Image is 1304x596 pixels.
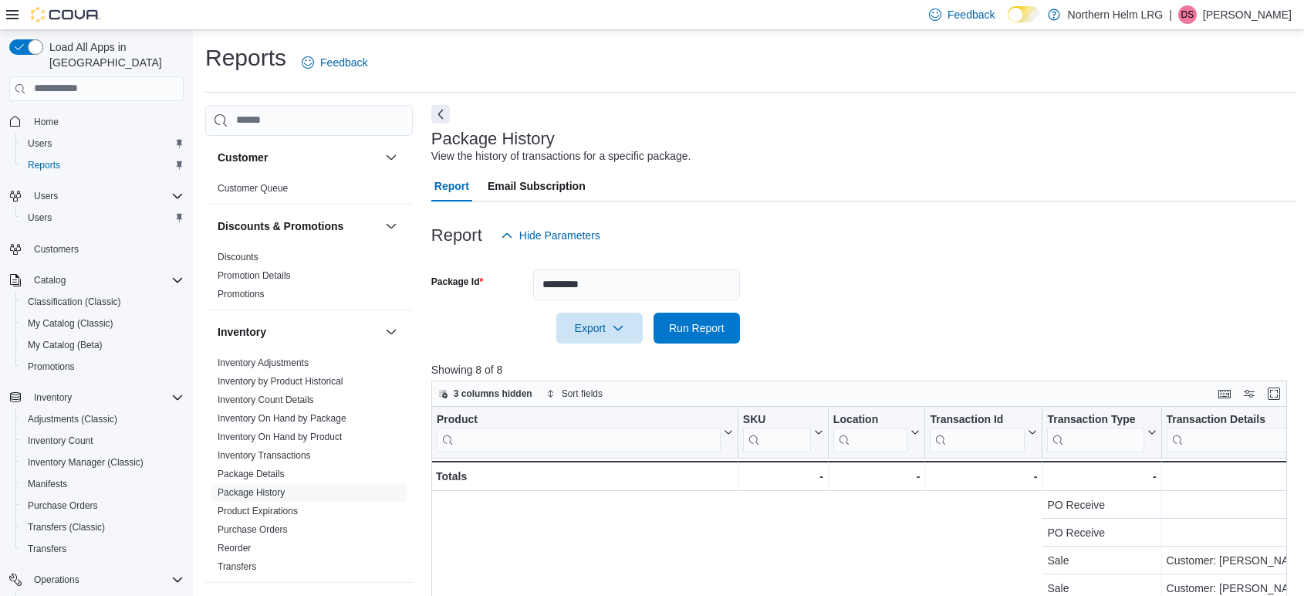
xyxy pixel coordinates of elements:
[382,217,400,235] button: Discounts & Promotions
[1265,384,1283,403] button: Enter fullscreen
[218,324,379,340] button: Inventory
[562,388,603,400] span: Sort fields
[930,412,1037,452] button: Transaction Id
[28,187,64,205] button: Users
[1047,412,1156,452] button: Transaction Type
[3,238,190,260] button: Customers
[28,113,65,131] a: Home
[218,183,288,194] a: Customer Queue
[28,499,98,512] span: Purchase Orders
[431,148,691,164] div: View the history of transactions for a specific package.
[15,452,190,473] button: Inventory Manager (Classic)
[1008,6,1040,22] input: Dark Mode
[28,456,144,469] span: Inventory Manager (Classic)
[28,112,184,131] span: Home
[218,486,285,499] span: Package History
[28,478,67,490] span: Manifests
[437,412,721,427] div: Product
[218,505,298,517] span: Product Expirations
[15,334,190,356] button: My Catalog (Beta)
[28,521,105,533] span: Transfers (Classic)
[22,475,73,493] a: Manifests
[43,39,184,70] span: Load All Apps in [GEOGRAPHIC_DATA]
[218,218,343,234] h3: Discounts & Promotions
[22,432,100,450] a: Inventory Count
[28,413,117,425] span: Adjustments (Classic)
[218,150,379,165] button: Customer
[930,467,1037,486] div: -
[743,412,811,427] div: SKU
[205,179,413,204] div: Customer
[218,218,379,234] button: Discounts & Promotions
[437,412,733,452] button: Product
[833,412,908,427] div: Location
[28,296,121,308] span: Classification (Classic)
[3,110,190,133] button: Home
[22,540,184,558] span: Transfers
[218,150,268,165] h3: Customer
[15,473,190,495] button: Manifests
[382,148,400,167] button: Customer
[743,412,823,452] button: SKU
[218,561,256,572] a: Transfers
[1047,412,1144,427] div: Transaction Type
[495,220,606,251] button: Hide Parameters
[218,560,256,573] span: Transfers
[22,134,184,153] span: Users
[22,432,184,450] span: Inventory Count
[218,413,346,424] a: Inventory On Hand by Package
[205,42,286,73] h1: Reports
[22,453,184,472] span: Inventory Manager (Classic)
[15,207,190,229] button: Users
[28,317,113,330] span: My Catalog (Classic)
[488,171,586,201] span: Email Subscription
[22,496,104,515] a: Purchase Orders
[218,431,342,443] span: Inventory On Hand by Product
[22,496,184,515] span: Purchase Orders
[218,269,291,282] span: Promotion Details
[31,7,100,22] img: Cova
[22,540,73,558] a: Transfers
[22,336,184,354] span: My Catalog (Beta)
[22,518,184,537] span: Transfers (Classic)
[28,159,60,171] span: Reports
[382,323,400,341] button: Inventory
[28,571,86,589] button: Operations
[22,208,58,227] a: Users
[218,395,314,405] a: Inventory Count Details
[436,467,733,486] div: Totals
[218,468,285,480] span: Package Details
[22,336,109,354] a: My Catalog (Beta)
[437,412,721,452] div: Product
[22,475,184,493] span: Manifests
[1068,5,1164,24] p: Northern Helm LRG
[3,185,190,207] button: Users
[1047,523,1156,542] div: PO Receive
[833,412,921,452] button: Location
[15,291,190,313] button: Classification (Classic)
[15,154,190,176] button: Reports
[1047,551,1156,570] div: Sale
[432,384,539,403] button: 3 columns hidden
[669,320,725,336] span: Run Report
[930,412,1025,452] div: Transaction Id URL
[1169,5,1172,24] p: |
[22,293,184,311] span: Classification (Classic)
[434,171,469,201] span: Report
[218,524,288,535] a: Purchase Orders
[218,543,251,554] a: Reorder
[431,130,555,148] h3: Package History
[34,243,79,256] span: Customers
[218,357,309,369] span: Inventory Adjustments
[431,362,1296,378] p: Showing 8 of 8
[218,394,314,406] span: Inventory Count Details
[15,516,190,538] button: Transfers (Classic)
[3,569,190,591] button: Operations
[218,412,346,425] span: Inventory On Hand by Package
[28,361,75,373] span: Promotions
[34,116,59,128] span: Home
[22,357,81,376] a: Promotions
[218,357,309,368] a: Inventory Adjustments
[22,410,184,428] span: Adjustments (Classic)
